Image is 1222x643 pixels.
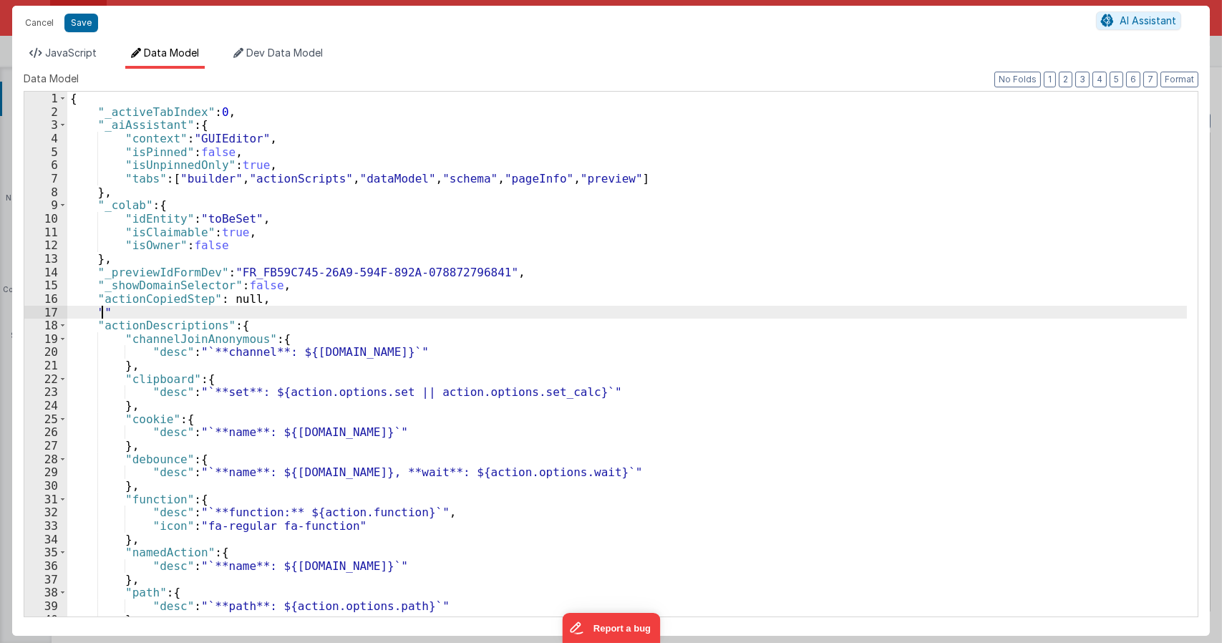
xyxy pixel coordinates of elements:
div: 14 [24,266,67,279]
button: AI Assistant [1096,11,1181,30]
div: 29 [24,465,67,479]
div: 21 [24,359,67,372]
div: 4 [24,132,67,145]
button: 5 [1110,72,1123,87]
div: 28 [24,453,67,466]
div: 9 [24,198,67,212]
div: 25 [24,412,67,426]
span: JavaScript [45,47,97,59]
div: 38 [24,586,67,599]
div: 26 [24,425,67,439]
div: 36 [24,559,67,573]
button: 3 [1075,72,1090,87]
div: 20 [24,345,67,359]
div: 24 [24,399,67,412]
span: Data Model [144,47,199,59]
button: 7 [1143,72,1158,87]
div: 15 [24,279,67,292]
div: 7 [24,172,67,185]
div: 16 [24,292,67,306]
button: No Folds [994,72,1041,87]
button: 2 [1059,72,1072,87]
span: Dev Data Model [246,47,323,59]
div: 30 [24,479,67,493]
div: 22 [24,372,67,386]
div: 6 [24,158,67,172]
div: 35 [24,546,67,559]
div: 8 [24,185,67,199]
div: 13 [24,252,67,266]
button: 4 [1092,72,1107,87]
button: 1 [1044,72,1056,87]
button: Cancel [18,13,61,33]
div: 12 [24,238,67,252]
button: Save [64,14,98,32]
div: 2 [24,105,67,119]
button: 6 [1126,72,1140,87]
div: 5 [24,145,67,159]
div: 10 [24,212,67,226]
span: AI Assistant [1120,14,1176,26]
div: 34 [24,533,67,546]
div: 39 [24,599,67,613]
div: 19 [24,332,67,346]
span: Data Model [24,72,79,86]
div: 31 [24,493,67,506]
div: 18 [24,319,67,332]
div: 33 [24,519,67,533]
div: 27 [24,439,67,453]
div: 40 [24,613,67,627]
div: 17 [24,306,67,319]
div: 23 [24,385,67,399]
div: 1 [24,92,67,105]
div: 3 [24,118,67,132]
button: Format [1160,72,1198,87]
iframe: Marker.io feedback button [562,613,660,643]
div: 11 [24,226,67,239]
div: 37 [24,573,67,586]
div: 32 [24,506,67,519]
